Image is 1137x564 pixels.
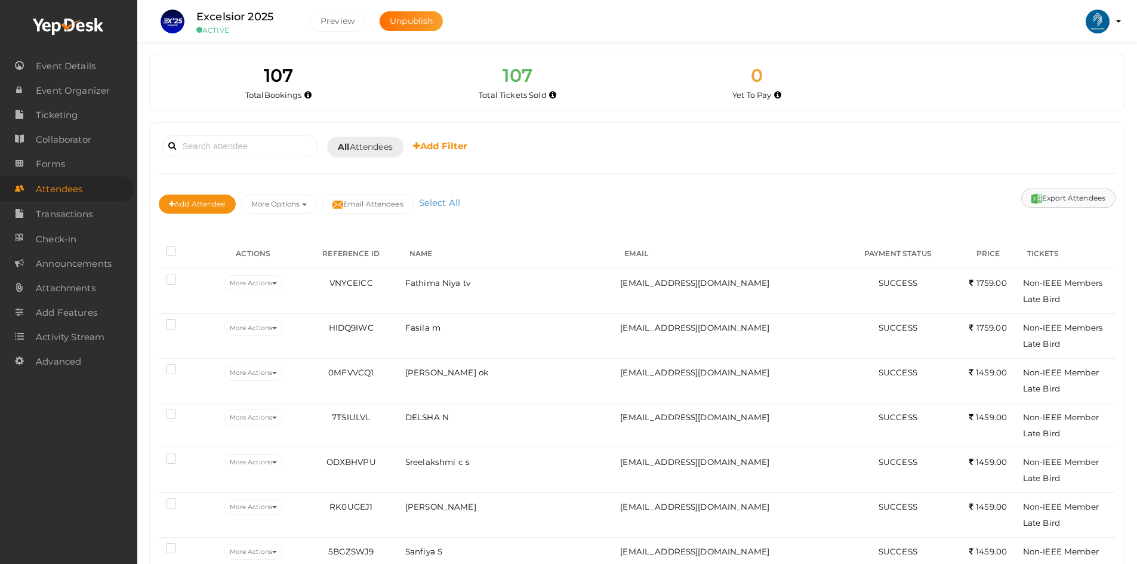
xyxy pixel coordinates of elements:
[969,502,1007,511] span: 1459.00
[224,275,283,291] button: More Actions
[36,202,93,226] span: Transactions
[338,141,393,153] span: Attendees
[879,457,917,467] span: SUCCESS
[196,26,292,35] small: ACTIVE
[36,177,82,201] span: Attendees
[839,239,956,269] th: PAYMENT STATUS
[36,227,76,251] span: Check-in
[36,301,97,325] span: Add Features
[405,457,470,467] span: Sreelakshmi c s
[36,103,78,127] span: Ticketing
[36,54,95,78] span: Event Details
[405,412,449,422] span: DELSHA N
[329,323,374,332] span: HIDQ9IWC
[1023,412,1099,438] span: Non-IEEE Member Late Bird
[1031,193,1042,204] img: excel.svg
[245,90,302,100] span: Total
[224,409,283,426] button: More Actions
[1023,502,1099,528] span: Non-IEEE Member Late Bird
[326,457,376,467] span: ODXBHVPU
[774,92,781,98] i: Accepted and yet to make payment
[329,278,373,288] span: VNYCEICC
[956,239,1019,269] th: PRICE
[405,547,442,556] span: Sanfiya S
[224,320,283,336] button: More Actions
[36,79,110,103] span: Event Organizer
[405,502,476,511] span: [PERSON_NAME]
[1023,278,1103,304] span: Non-IEEE Members Late Bird
[879,502,917,511] span: SUCCESS
[224,499,283,515] button: More Actions
[879,547,917,556] span: SUCCESS
[332,412,370,422] span: 7TSIULVL
[36,252,112,276] span: Announcements
[503,64,532,87] span: 107
[620,457,769,467] span: [EMAIL_ADDRESS][DOMAIN_NAME]
[751,64,763,87] span: 0
[36,350,81,374] span: Advanced
[161,10,184,33] img: IIZWXVCU_small.png
[620,368,769,377] span: [EMAIL_ADDRESS][DOMAIN_NAME]
[322,249,380,258] span: REFERENCE ID
[304,92,312,98] i: Total number of bookings
[620,547,769,556] span: [EMAIL_ADDRESS][DOMAIN_NAME]
[264,64,293,87] span: 107
[969,412,1007,422] span: 1459.00
[879,323,917,332] span: SUCCESS
[264,90,302,100] span: Bookings
[969,278,1006,288] span: 1759.00
[1023,457,1099,483] span: Non-IEEE Member Late Bird
[36,152,65,176] span: Forms
[405,278,470,288] span: Fathima Niya tv
[969,368,1007,377] span: 1459.00
[390,16,433,26] span: Unpublish
[620,412,769,422] span: [EMAIL_ADDRESS][DOMAIN_NAME]
[879,278,917,288] span: SUCCESS
[322,195,414,214] button: Email Attendees
[224,454,283,470] button: More Actions
[380,11,443,31] button: Unpublish
[1086,10,1110,33] img: ACg8ocIlr20kWlusTYDilfQwsc9vjOYCKrm0LB8zShf3GP8Yo5bmpMCa=s100
[479,90,547,100] span: Total Tickets Sold
[1023,368,1099,393] span: Non-IEEE Member Late Bird
[402,239,617,269] th: NAME
[1023,323,1103,349] span: Non-IEEE Members Late Bird
[207,239,300,269] th: ACTIONS
[617,239,839,269] th: EMAIL
[224,544,283,560] button: More Actions
[620,278,769,288] span: [EMAIL_ADDRESS][DOMAIN_NAME]
[413,140,467,152] b: Add Filter
[310,11,365,32] button: Preview
[620,323,769,332] span: [EMAIL_ADDRESS][DOMAIN_NAME]
[328,368,374,377] span: 0MFVVCQ1
[332,199,343,210] img: mail-filled.svg
[416,197,463,208] a: Select All
[969,323,1006,332] span: 1759.00
[162,135,318,156] input: Search attendee
[969,547,1007,556] span: 1459.00
[879,368,917,377] span: SUCCESS
[338,141,349,152] b: All
[224,365,283,381] button: More Actions
[732,90,771,100] span: Yet To Pay
[241,195,317,214] button: More Options
[1020,239,1116,269] th: TICKETS
[36,276,95,300] span: Attachments
[620,502,769,511] span: [EMAIL_ADDRESS][DOMAIN_NAME]
[969,457,1007,467] span: 1459.00
[549,92,556,98] i: Total number of tickets sold
[405,368,488,377] span: [PERSON_NAME] ok
[36,325,104,349] span: Activity Stream
[196,8,273,26] label: Excelsior 2025
[1021,189,1116,208] button: Export Attendees
[879,412,917,422] span: SUCCESS
[36,128,91,152] span: Collaborator
[328,547,374,556] span: 5BGZSWJ9
[159,195,236,214] button: Add Attendee
[329,502,372,511] span: RK0UGEJ1
[405,323,440,332] span: Fasila m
